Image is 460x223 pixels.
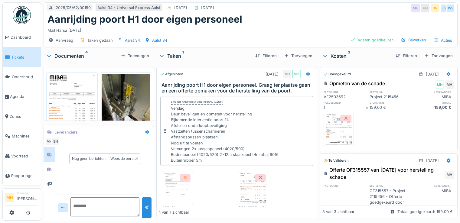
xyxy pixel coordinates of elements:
span: Tickets [11,54,38,60]
div: Totaal goedgekeurd: 159,00 € [397,209,453,215]
div: Nog geen berichten … Wees de eerste! [72,156,138,161]
div: Afgesloten [160,72,183,77]
div: SN [51,137,60,146]
div: Mail Hafsa [DATE] [47,25,454,33]
div: Project 2115456 [370,94,412,100]
div: MIBA [412,188,454,211]
h1: Aanrijding poort H1 door eigen personeel [47,14,242,25]
div: Toevoegen [422,52,455,60]
div: Filteren [253,52,279,60]
img: sowddayyu0z5l4xz57gv3qschumr [240,173,267,204]
div: Goedgekeurd [324,72,351,77]
div: [DATE] [426,71,439,77]
h6: leverancier [412,184,454,188]
div: [DATE] [426,158,439,163]
div: . [324,188,366,211]
img: Badge_color-CXgf-gQk.svg [13,6,31,24]
img: 3wyen7s6t470f0uana1kfv97vpux [102,74,150,138]
h6: bestelnr. [370,90,412,94]
div: MH [45,137,54,146]
div: MIBA [412,94,454,100]
div: 1 [324,105,366,110]
div: Taken [159,52,250,60]
div: Toevoegen [118,52,152,60]
div: 1 van 1 zichtbaar [159,210,189,215]
sup: 4 [85,52,88,60]
img: aub2paqapdvujc3hjrhl73pojawc [325,114,352,144]
a: Agenda [3,87,41,106]
h6: totaal [412,101,454,105]
div: Verslag Deur beveiligen en opmeten voor herstelling Bijkomende interventie poort 11: Afstellen on... [171,105,279,163]
div: Aalst 34 - Universal Express Aalst [97,5,160,11]
sup: 1 [182,52,184,60]
div: 187869_report.pdf [163,205,193,211]
div: VF2503692 [324,94,366,100]
div: WS [446,4,455,12]
div: Taken gedaan [87,37,113,43]
div: Manager [17,191,38,196]
h6: leverancier [412,90,454,94]
a: Tickets [3,47,41,67]
div: [DATE] [174,5,187,11]
sup: 3 [348,52,350,60]
div: MH [283,70,292,78]
div: Documenten [46,52,118,60]
div: MH [411,4,420,12]
div: Afsluit opmerking van [PERSON_NAME] [171,100,223,105]
div: MH [445,171,454,179]
li: [PERSON_NAME] [17,191,38,204]
div: Aalst 34 [125,37,140,43]
div: MH [445,80,454,89]
div: Opmeten van de schade [324,80,385,87]
div: Aanvraag [56,37,73,43]
a: Zones [3,107,41,126]
div: Bewerken [399,36,429,44]
div: Aalst 34 [152,37,167,43]
span: Machines [12,133,38,139]
div: Te valideren [324,158,349,163]
div: Toevoegen [282,52,315,60]
div: OF315557.pdf [238,205,268,211]
li: MH [5,193,14,202]
span: Onderhoud [12,74,38,80]
a: Dashboard [3,27,41,47]
img: dwg91ewv2lbk6de9nhb23t5mjym4 [48,74,96,142]
a: Machines [3,126,41,146]
div: OF315557 - Project 2115456 - Offerte goedgekeurd door Carina [DATE] [370,188,412,211]
div: × [366,105,370,110]
div: 2025/05/62/00150 [56,5,91,11]
div: Offerte OF315557 van [DATE] voor herstelling schade [324,166,444,181]
h6: bestelnr. [370,184,412,188]
div: SN [431,4,439,12]
span: Zones [10,114,38,119]
div: Kosten [322,52,391,60]
a: Voorraad [3,146,41,166]
div: JV [440,4,449,12]
div: [DATE] [266,71,279,77]
a: Onderhoud [3,67,41,87]
div: [DATE] [201,5,214,11]
div: Filteren [393,52,419,60]
div: MH [292,70,301,78]
h6: stuksprijs [370,101,412,105]
h6: factuurnr. [324,184,366,188]
div: 3 van 3 zichtbaar [322,209,354,215]
span: Rapportage [11,173,38,179]
div: Leveranciers [54,129,78,135]
span: Agenda [10,94,38,99]
span: Dashboard [11,34,38,40]
div: 159,00 € [370,105,412,110]
h6: factuurnr. [324,90,366,94]
a: Rapportage [3,166,41,186]
span: Voorraad [11,153,38,159]
div: Acties [431,36,455,45]
h6: hoeveelheid [324,101,366,105]
div: HH [421,4,429,12]
h3: Aanrijding poort H1 door eigen personeel. Graag ter plaatse gaan en een offerte opmaken voor de h... [161,82,315,94]
a: MH Manager[PERSON_NAME] [5,191,38,205]
img: 1iptctjdoub54bpvb54zdag6a2xv [164,173,191,204]
div: Kosten goedkeuren [348,36,396,44]
div: 159,00 € [412,105,454,110]
div: MH [436,80,444,89]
